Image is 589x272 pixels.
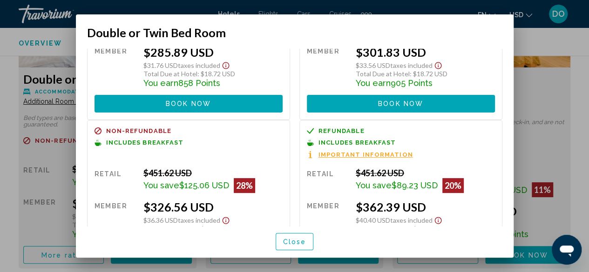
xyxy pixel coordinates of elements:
div: $451.62 USD [356,168,495,178]
div: : $18.72 USD [143,225,283,232]
span: You save [356,180,392,190]
span: You earn [143,78,178,88]
button: Show Taxes and Fees disclaimer [433,59,444,70]
h3: Double or Twin Bed Room [87,26,502,40]
button: Book now [95,95,283,112]
span: Non-refundable [106,128,171,134]
div: Retail [95,168,136,193]
span: Total Due at Hotel [143,225,197,232]
span: $31.76 USD [143,61,178,69]
button: Close [276,233,314,250]
div: : $18.72 USD [356,70,495,78]
span: Refundable [318,128,365,134]
div: $326.56 USD [143,200,283,214]
span: You save [143,180,179,190]
span: 858 Points [178,78,220,88]
span: Close [283,238,306,245]
div: : $18.72 USD [143,70,283,78]
div: $285.89 USD [143,45,283,59]
iframe: Кнопка запуска окна обмена сообщениями [552,235,582,265]
span: $40.40 USD [356,216,390,224]
div: Retail [307,168,349,193]
span: Total Due at Hotel [356,225,410,232]
span: Book now [166,100,211,108]
span: Taxes included [178,61,220,69]
span: Includes Breakfast [318,139,396,146]
div: Member [307,200,349,243]
span: $33.56 USD [356,61,390,69]
div: Member [95,45,136,88]
button: Show Taxes and Fees disclaimer [433,214,444,225]
div: Member [307,45,349,88]
span: Total Due at Hotel [356,70,410,78]
button: Book now [307,95,495,112]
div: $451.62 USD [143,168,283,178]
span: $89.23 USD [392,180,438,190]
span: You earn [356,78,391,88]
div: $301.83 USD [356,45,495,59]
span: Taxes included [390,61,433,69]
div: 20% [442,178,464,193]
span: Includes Breakfast [106,139,184,146]
span: $125.06 USD [179,180,229,190]
span: 905 Points [391,78,433,88]
button: Important Information [307,151,413,159]
div: : $18.72 USD [356,225,495,232]
button: Show Taxes and Fees disclaimer [220,214,231,225]
span: Taxes included [390,216,433,224]
span: Important Information [318,152,413,158]
a: Refundable [307,127,495,134]
div: 28% [234,178,255,193]
span: $36.36 USD [143,216,178,224]
span: Book now [378,100,423,108]
button: Show Taxes and Fees disclaimer [220,59,231,70]
div: Member [95,200,136,243]
span: Total Due at Hotel [143,70,197,78]
div: $362.39 USD [356,200,495,214]
span: Taxes included [178,216,220,224]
